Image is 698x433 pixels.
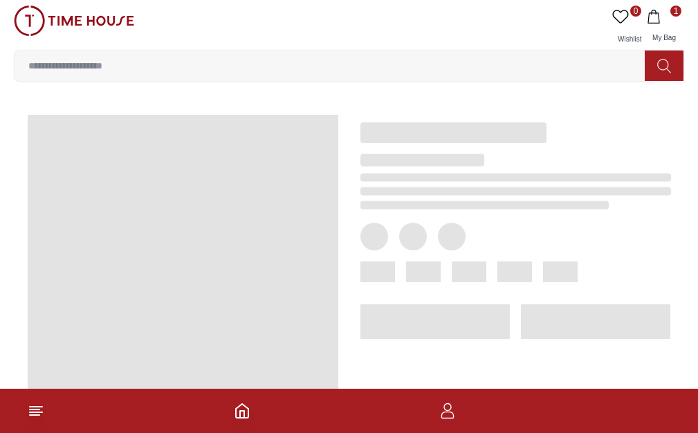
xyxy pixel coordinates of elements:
[14,6,134,36] img: ...
[609,6,644,50] a: 0Wishlist
[644,6,684,50] button: 1My Bag
[630,6,641,17] span: 0
[647,34,681,42] span: My Bag
[670,6,681,17] span: 1
[612,35,647,43] span: Wishlist
[234,403,250,419] a: Home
